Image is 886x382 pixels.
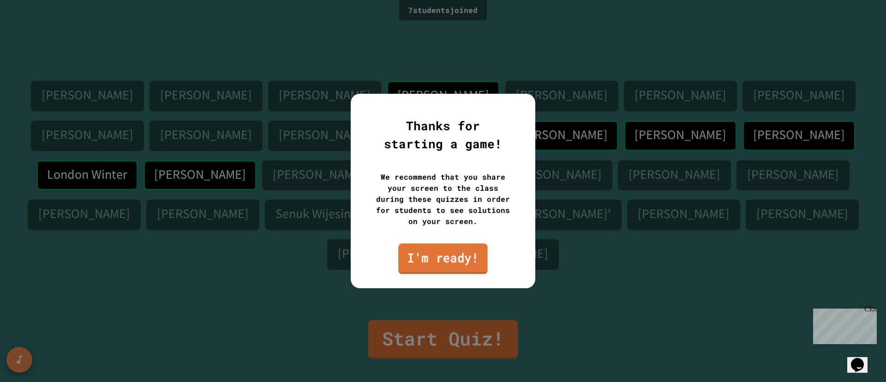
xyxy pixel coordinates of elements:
[374,117,512,153] div: Thanks for starting a game!
[398,243,488,274] a: I'm ready!
[4,4,64,59] div: Chat with us now!Close
[847,345,877,373] iframe: chat widget
[374,171,512,227] div: We recommend that you share your screen to the class during these quizzes in order for students t...
[809,305,877,344] iframe: chat widget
